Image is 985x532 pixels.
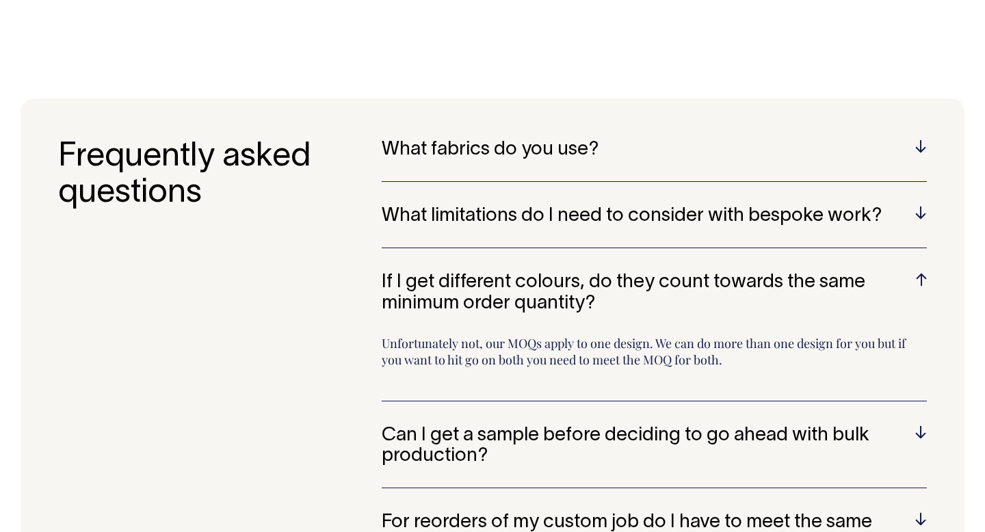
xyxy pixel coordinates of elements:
[382,335,927,380] p: Unfortunately not, our MOQs apply to one design. We can do more than one design for you but if yo...
[382,425,927,468] h5: Can I get a sample before deciding to go ahead with bulk production?
[382,272,927,315] h5: If I get different colours, do they count towards the same minimum order quantity?
[382,206,927,227] h5: What limitations do I need to consider with bespoke work?
[382,139,927,161] h5: What fabrics do you use?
